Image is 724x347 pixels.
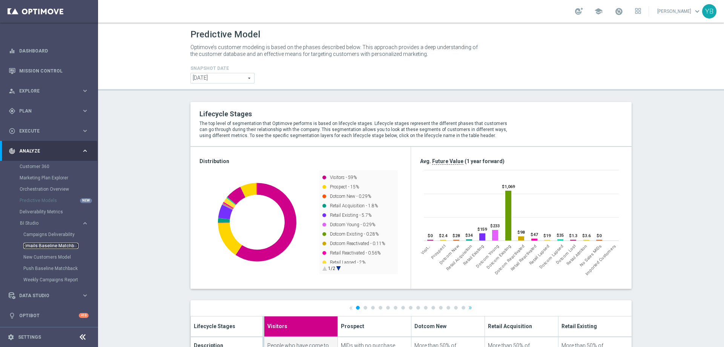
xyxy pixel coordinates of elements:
[557,233,564,238] text: $35
[502,184,515,189] text: $1,069
[79,313,89,318] div: +10
[20,161,97,172] div: Customer 360
[439,233,448,238] text: $2.4
[528,244,551,266] span: Retail Lapsed
[330,175,357,180] text: Visitors - 59%
[23,243,78,249] a: Emails Baseline Matchback
[330,184,359,190] text: Prospect - 15%
[23,263,97,274] div: Push Baseline Matchback
[394,306,397,310] a: 6
[416,306,420,310] a: 9
[20,184,97,195] div: Orchestration Overview
[330,222,375,227] text: Dotcom Young - 0.29%
[8,148,89,154] button: track_changes Analyze keyboard_arrow_right
[424,306,428,310] a: 10
[555,244,577,265] span: Dotcom Lost
[452,233,460,238] text: $28
[20,221,74,225] span: BI Studio
[20,206,97,217] div: Deliverability Metrics
[488,322,532,330] span: Retail Acquisition
[20,186,78,192] a: Orchestration Overview
[190,29,260,40] h1: Predictive Model
[509,244,538,272] span: Retail Reactivated
[597,233,602,238] text: $0
[330,260,365,265] text: Retail Lapsed - 2%
[356,306,360,310] a: 1
[439,306,443,310] a: 12
[23,251,97,263] div: New Customers Model
[8,334,14,341] i: settings
[199,109,514,119] h2: Lifecycle Stages
[330,231,379,237] text: Dotcom Existing - 0.28%
[409,306,413,310] a: 8
[328,266,335,271] text: 1/2
[401,306,405,310] a: 7
[80,198,92,203] div: NEW
[462,244,485,266] span: Retail Existing
[8,293,89,299] button: Data Studio keyboard_arrow_right
[20,220,89,226] button: BI Studio keyboard_arrow_right
[9,292,81,299] div: Data Studio
[432,158,463,165] span: Future Value
[9,41,89,61] div: Dashboard
[81,127,89,134] i: keyboard_arrow_right
[23,277,78,283] a: Weekly Campaigns Report
[20,172,97,184] div: Marketing Plan Explorer
[462,306,465,310] a: 15
[465,158,505,164] span: (1 year forward)
[190,44,481,57] p: Optimove’s customer modeling is based on the phases described below. This approach provides a dee...
[566,244,589,266] span: Retail Attrition
[9,108,15,114] i: gps_fixed
[8,48,89,54] button: equalizer Dashboard
[330,213,371,218] text: Retail Existing - 5.7%
[582,233,591,238] text: $3.6
[8,313,89,319] button: lightbulb Optibot +10
[8,68,89,74] button: Mission Control
[9,88,15,94] i: person_search
[371,306,375,310] a: 3
[531,232,538,237] text: $47
[8,128,89,134] button: play_circle_outline Execute keyboard_arrow_right
[20,195,97,206] div: Predictive Models
[486,244,512,270] span: Dotcom Existing
[438,244,460,265] span: Dotcom New
[20,221,81,225] div: BI Studio
[9,88,81,94] div: Explore
[584,244,617,276] span: Imported Customers
[477,227,487,232] text: $159
[23,231,78,238] a: Campaigns Deliverability
[8,108,89,114] button: gps_fixed Plan keyboard_arrow_right
[594,7,603,15] span: school
[386,306,390,310] a: 5
[330,203,378,208] text: Retail Acquisition - 1.8%
[19,89,81,93] span: Explore
[494,244,526,276] span: Dotcom Reactivated
[199,158,402,165] h3: Distribution
[81,220,89,227] i: keyboard_arrow_right
[9,108,81,114] div: Plan
[9,128,15,134] i: play_circle_outline
[420,158,431,164] span: Avg.
[20,163,78,170] a: Customer 360
[9,305,89,325] div: Optibot
[23,254,78,260] a: New Customers Model
[19,149,81,153] span: Analyze
[23,240,97,251] div: Emails Baseline Matchback
[364,306,367,310] a: 2
[420,244,432,256] span: Visitors
[379,306,382,310] a: 4
[490,224,500,228] text: $233
[657,6,702,17] a: [PERSON_NAME]keyboard_arrow_down
[9,128,81,134] div: Execute
[8,88,89,94] div: person_search Explore keyboard_arrow_right
[9,48,15,54] i: equalizer
[693,7,701,15] span: keyboard_arrow_down
[539,244,565,270] span: Dotcom Lapsed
